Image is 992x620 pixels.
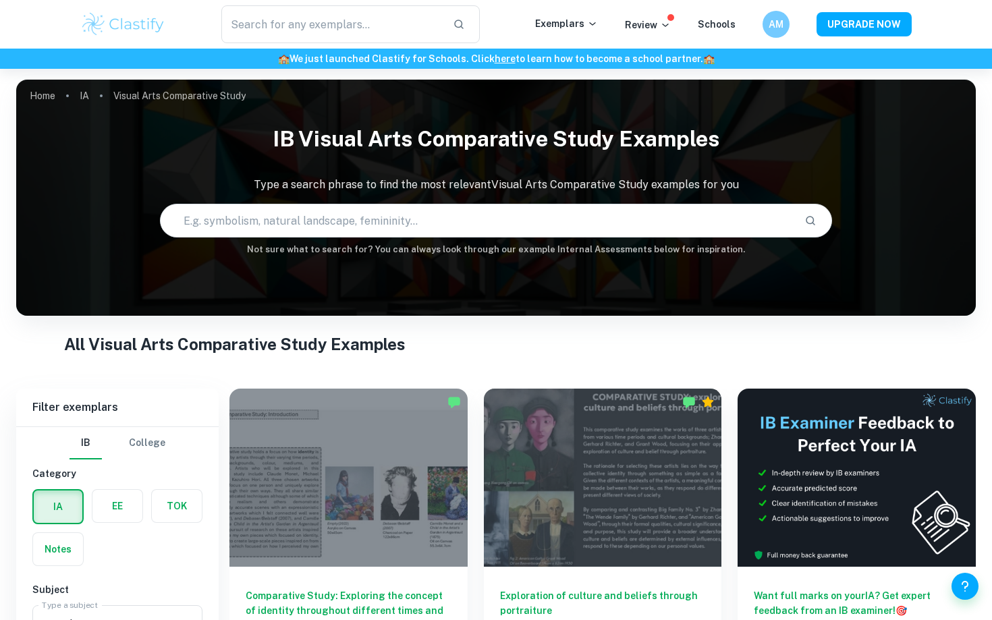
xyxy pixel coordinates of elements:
[32,582,202,597] h6: Subject
[221,5,442,43] input: Search for any exemplars...
[161,202,793,239] input: E.g. symbolism, natural landscape, femininity...
[16,389,219,426] h6: Filter exemplars
[70,427,102,459] button: IB
[495,53,516,64] a: here
[92,490,142,522] button: EE
[278,53,290,64] span: 🏫
[738,389,976,567] img: Thumbnail
[703,53,715,64] span: 🏫
[16,177,976,193] p: Type a search phrase to find the most relevant Visual Arts Comparative Study examples for you
[625,18,671,32] p: Review
[80,11,166,38] img: Clastify logo
[701,395,715,409] div: Premium
[763,11,790,38] button: AM
[113,88,246,103] p: Visual Arts Comparative Study
[698,19,736,30] a: Schools
[817,12,912,36] button: UPGRADE NOW
[32,466,202,481] h6: Category
[3,51,989,66] h6: We just launched Clastify for Schools. Click to learn how to become a school partner.
[799,209,822,232] button: Search
[42,599,98,611] label: Type a subject
[895,605,907,616] span: 🎯
[16,243,976,256] h6: Not sure what to search for? You can always look through our example Internal Assessments below f...
[535,16,598,31] p: Exemplars
[754,588,960,618] h6: Want full marks on your IA ? Get expert feedback from an IB examiner!
[30,86,55,105] a: Home
[682,395,696,409] img: Marked
[952,573,979,600] button: Help and Feedback
[80,86,89,105] a: IA
[33,533,83,565] button: Notes
[16,117,976,161] h1: IB Visual Arts Comparative Study examples
[70,427,165,459] div: Filter type choice
[447,395,461,409] img: Marked
[129,427,165,459] button: College
[34,490,82,523] button: IA
[769,17,784,32] h6: AM
[64,332,928,356] h1: All Visual Arts Comparative Study Examples
[152,490,202,522] button: TOK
